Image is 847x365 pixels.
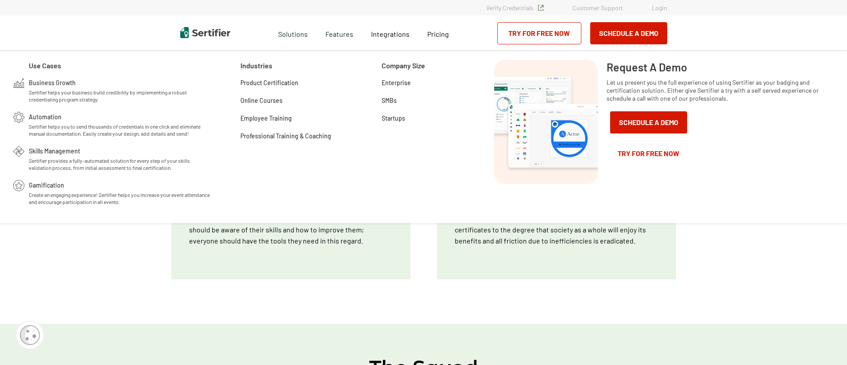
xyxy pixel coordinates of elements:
a: Online Courses [240,95,282,104]
span: Use Cases [29,60,61,71]
span: Company Size [382,60,425,71]
a: Try for Free Now [607,142,691,165]
span: Solutions [278,27,308,39]
img: Request A Demo [494,60,598,184]
a: GamificationCreate an engaging experience! Sertifier helps you increase your event attendance and... [29,180,212,205]
img: Verified [538,5,544,11]
button: Schedule a Demo [590,22,667,44]
a: AutomationSertifier helps you to send thousands of credentials in one click and eliminate manual ... [29,112,212,137]
a: Employee Training [240,113,292,122]
span: Sertifier provides a fully-automated solution for every step of your skills validation process, f... [29,157,212,171]
a: Skills ManagementSertifier provides a fully-automated solution for every step of your skills vali... [29,146,212,171]
span: Gamification [29,180,64,189]
a: Integrations [371,27,410,39]
a: Professional Training & Coaching [240,131,331,140]
a: Login [652,4,667,12]
a: Product Certification [240,78,298,86]
span: Our mission is to generalize the norm of digital badges and certificates to the degree that socie... [455,213,658,246]
span: Business Growth [29,78,76,86]
span: Skills Management [29,146,80,155]
img: Skills Management Icon [13,146,24,157]
iframe: Chat Widget [803,322,847,365]
a: Try for Free Now [497,22,581,44]
span: Integrations [371,30,410,38]
span: Industries [240,60,272,71]
a: Startups [382,113,405,122]
span: Features [325,27,353,39]
span: Automation [29,112,62,121]
img: Sertifier | Digital Credentialing Platform [180,27,230,38]
a: Verify Credentials [486,4,544,12]
a: Pricing [427,27,449,39]
span: Sertifier helps your business build credibility by implementing a robust credentialing program st... [29,89,212,103]
a: Enterprise [382,78,411,86]
span: We thrive for a future where merits are indispensable. Everyone should be aware of their skills a... [189,213,393,246]
img: Gamification Icon [13,180,24,191]
img: Business Growth Icon [13,78,24,89]
span: Let us present you the full experience of using Sertifier as your badging and certification solut... [607,78,825,102]
span: Sertifier helps you to send thousands of credentials in one click and eliminate manual documentat... [29,123,212,137]
img: Cookie Popup Icon [20,325,40,345]
a: SMBs [382,95,397,104]
a: Business GrowthSertifier helps your business build credibility by implementing a robust credentia... [29,78,212,103]
span: Create an engaging experience! Sertifier helps you increase your event attendance and encourage p... [29,191,212,205]
img: Automation Icon [13,112,24,123]
span: Pricing [427,30,449,38]
a: Customer Support [572,4,623,12]
span: Request A Demo [607,60,687,74]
